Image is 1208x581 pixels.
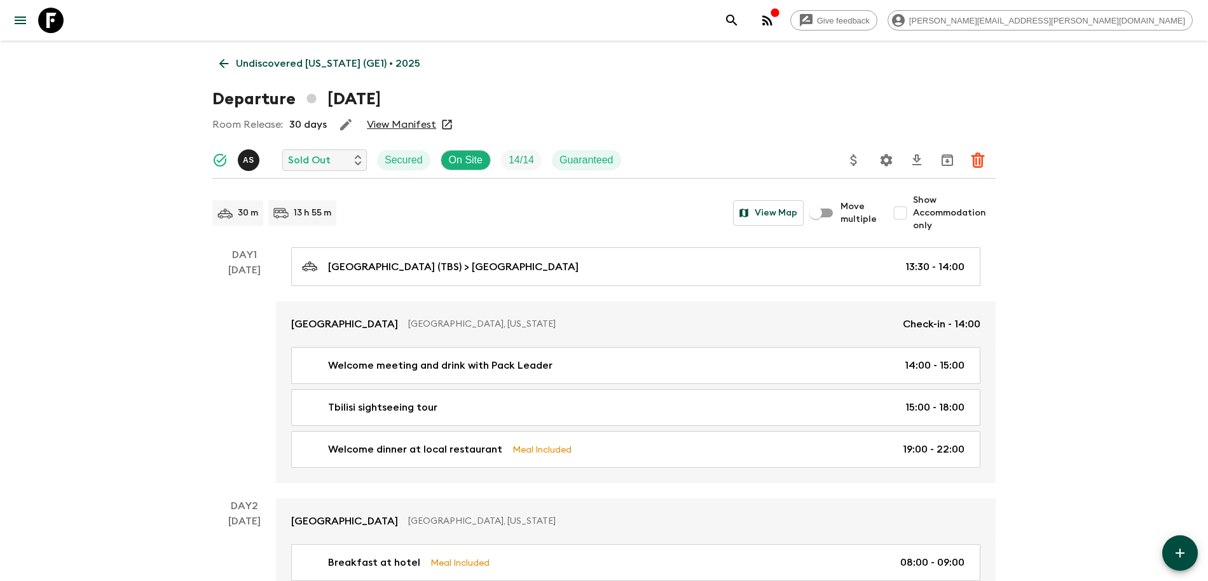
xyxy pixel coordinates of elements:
button: Download CSV [904,147,930,173]
span: Ana Sikharulidze [238,153,262,163]
p: 14 / 14 [509,153,534,168]
button: AS [238,149,262,171]
a: [GEOGRAPHIC_DATA] (TBS) > [GEOGRAPHIC_DATA]13:30 - 14:00 [291,247,980,286]
p: Guaranteed [559,153,614,168]
p: Sold Out [288,153,331,168]
span: Show Accommodation only [913,194,996,232]
p: [GEOGRAPHIC_DATA] [291,317,398,332]
p: 08:00 - 09:00 [900,555,964,570]
p: Day 2 [212,498,276,514]
a: Welcome meeting and drink with Pack Leader14:00 - 15:00 [291,347,980,384]
p: On Site [449,153,483,168]
p: Check-in - 14:00 [903,317,980,332]
button: Update Price, Early Bird Discount and Costs [841,147,867,173]
span: Give feedback [810,16,877,25]
p: [GEOGRAPHIC_DATA] (TBS) > [GEOGRAPHIC_DATA] [328,259,579,275]
p: Breakfast at hotel [328,555,420,570]
button: Delete [965,147,991,173]
a: [GEOGRAPHIC_DATA][GEOGRAPHIC_DATA], [US_STATE]Check-in - 14:00 [276,301,996,347]
div: [PERSON_NAME][EMAIL_ADDRESS][PERSON_NAME][DOMAIN_NAME] [888,10,1193,31]
button: menu [8,8,33,33]
p: [GEOGRAPHIC_DATA], [US_STATE] [408,318,893,331]
p: 13 h 55 m [294,207,331,219]
p: Welcome meeting and drink with Pack Leader [328,358,553,373]
div: Secured [377,150,430,170]
a: Give feedback [790,10,877,31]
p: 15:00 - 18:00 [905,400,964,415]
span: [PERSON_NAME][EMAIL_ADDRESS][PERSON_NAME][DOMAIN_NAME] [902,16,1192,25]
div: On Site [441,150,491,170]
p: [GEOGRAPHIC_DATA] [291,514,398,529]
button: View Map [733,200,804,226]
p: 13:30 - 14:00 [905,259,964,275]
button: search adventures [719,8,745,33]
a: Breakfast at hotelMeal Included08:00 - 09:00 [291,544,980,581]
div: Trip Fill [501,150,542,170]
button: Settings [874,147,899,173]
a: [GEOGRAPHIC_DATA][GEOGRAPHIC_DATA], [US_STATE] [276,498,996,544]
a: View Manifest [367,118,436,131]
p: 30 m [238,207,258,219]
p: Undiscovered [US_STATE] (GE1) • 2025 [236,56,420,71]
p: Welcome dinner at local restaurant [328,442,502,457]
p: Tbilisi sightseeing tour [328,400,437,415]
p: Room Release: [212,117,283,132]
a: Tbilisi sightseeing tour15:00 - 18:00 [291,389,980,426]
p: Meal Included [512,442,572,456]
p: Secured [385,153,423,168]
p: 14:00 - 15:00 [905,358,964,373]
button: Archive (Completed, Cancelled or Unsynced Departures only) [935,147,960,173]
h1: Departure [DATE] [212,86,381,112]
span: Move multiple [841,200,877,226]
p: 30 days [289,117,327,132]
svg: Synced Successfully [212,153,228,168]
a: Welcome dinner at local restaurantMeal Included19:00 - 22:00 [291,431,980,468]
p: A S [243,155,254,165]
p: [GEOGRAPHIC_DATA], [US_STATE] [408,515,970,528]
p: Day 1 [212,247,276,263]
a: Undiscovered [US_STATE] (GE1) • 2025 [212,51,427,76]
p: 19:00 - 22:00 [903,442,964,457]
div: [DATE] [228,263,261,483]
p: Meal Included [430,556,490,570]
